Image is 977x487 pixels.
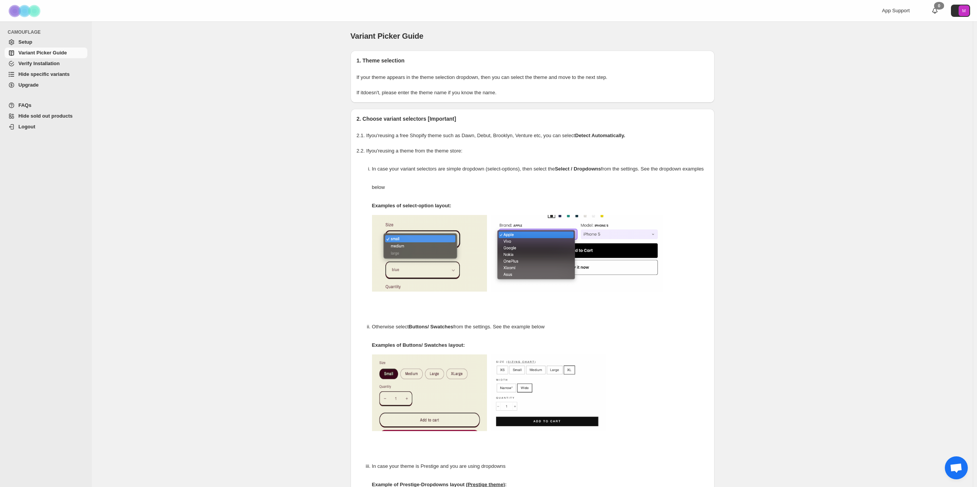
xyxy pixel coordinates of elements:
[18,39,32,45] span: Setup
[409,324,453,330] strong: Buttons/ Swatches
[18,113,73,119] span: Hide sold out products
[18,50,67,56] span: Variant Picker Guide
[959,5,969,16] span: Avatar with initials M
[5,48,87,58] a: Variant Picker Guide
[5,111,87,121] a: Hide sold out products
[372,215,487,292] img: camouflage-select-options
[8,29,88,35] span: CAMOUFLAGE
[357,147,708,155] p: 2.2. If you're using a theme from the theme store:
[18,102,31,108] span: FAQs
[18,71,70,77] span: Hide specific variants
[351,32,424,40] span: Variant Picker Guide
[372,342,465,348] strong: Examples of Buttons/ Swatches layout:
[5,58,87,69] a: Verify Installation
[372,457,708,476] p: In case your theme is Prestige and you are using dropdowns
[491,354,606,431] img: camouflage-swatch-2
[372,354,487,431] img: camouflage-swatch-1
[962,8,966,13] text: M
[882,8,910,13] span: App Support
[357,89,708,97] p: If it doesn't , please enter the theme name if you know the name.
[5,80,87,90] a: Upgrade
[575,133,625,138] strong: Detect Automatically.
[18,61,60,66] span: Verify Installation
[372,203,451,208] strong: Examples of select-option layout:
[945,456,968,479] a: 打開聊天
[934,2,944,10] div: 0
[5,121,87,132] a: Logout
[18,124,35,130] span: Logout
[357,57,708,64] h2: 1. Theme selection
[5,37,87,48] a: Setup
[555,166,601,172] strong: Select / Dropdowns
[357,132,708,139] p: 2.1. If you're using a free Shopify theme such as Dawn, Debut, Brooklyn, Venture etc, you can select
[6,0,44,21] img: Camouflage
[372,318,708,336] p: Otherwise select from the settings. See the example below
[951,5,970,17] button: Avatar with initials M
[357,74,708,81] p: If your theme appears in the theme selection dropdown, then you can select the theme and move to ...
[18,82,39,88] span: Upgrade
[5,69,87,80] a: Hide specific variants
[372,160,708,197] p: In case your variant selectors are simple dropdown (select-options), then select the from the set...
[491,215,663,292] img: camouflage-select-options-2
[5,100,87,111] a: FAQs
[931,7,939,15] a: 0
[357,115,708,123] h2: 2. Choose variant selectors [Important]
